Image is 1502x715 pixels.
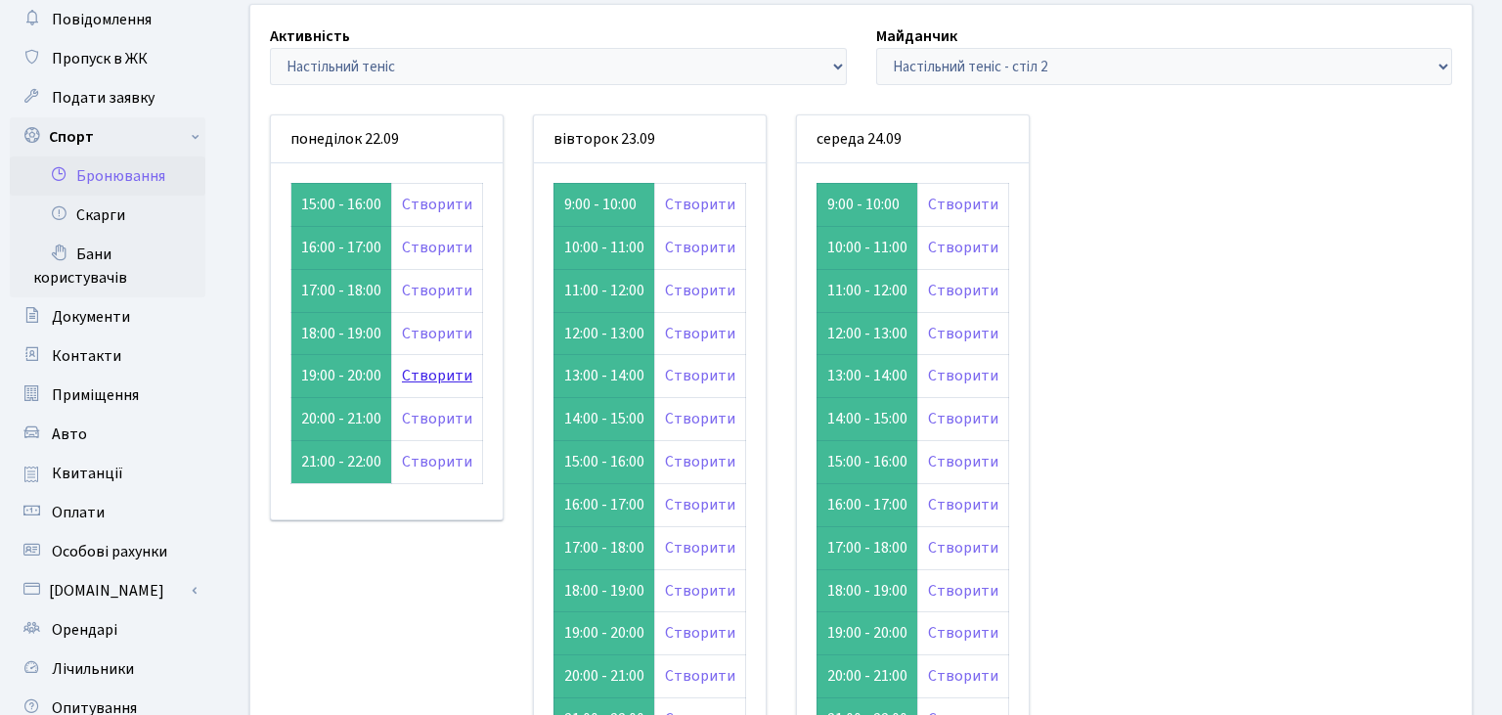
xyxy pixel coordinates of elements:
span: Повідомлення [52,9,152,30]
a: Авто [10,415,205,454]
a: Орендарі [10,610,205,649]
a: Створити [665,280,735,301]
a: Скарги [10,196,205,235]
a: [DOMAIN_NAME] [10,571,205,610]
div: вівторок 23.09 [534,115,766,163]
a: Створити [402,408,472,429]
td: 10:00 - 11:00 [553,226,654,269]
a: Створити [665,665,735,687]
a: Створити [928,365,998,386]
div: понеділок 22.09 [271,115,503,163]
td: 14:00 - 15:00 [817,398,917,441]
td: 19:00 - 20:00 [553,612,654,655]
td: 14:00 - 15:00 [553,398,654,441]
a: Створити [928,408,998,429]
a: Створити [402,194,472,215]
td: 15:00 - 16:00 [817,441,917,484]
label: Майданчик [876,24,957,48]
td: 16:00 - 17:00 [553,483,654,526]
div: середа 24.09 [797,115,1029,163]
a: Створити [665,323,735,344]
a: Документи [10,297,205,336]
td: 18:00 - 19:00 [553,569,654,612]
a: Оплати [10,493,205,532]
a: Створити [402,365,472,386]
a: Створити [665,494,735,515]
td: 9:00 - 10:00 [553,183,654,226]
span: Документи [52,306,130,328]
a: Створити [665,537,735,559]
a: Лічильники [10,649,205,689]
a: Створити [928,622,998,644]
a: Створити [665,237,735,258]
a: Створити [665,622,735,644]
td: 17:00 - 18:00 [291,269,392,312]
a: Створити [928,237,998,258]
a: Створити [665,408,735,429]
td: 17:00 - 18:00 [817,526,917,569]
td: 15:00 - 16:00 [291,183,392,226]
a: Створити [928,451,998,472]
a: Створити [928,580,998,602]
td: 10:00 - 11:00 [817,226,917,269]
td: 9:00 - 10:00 [817,183,917,226]
td: 16:00 - 17:00 [291,226,392,269]
span: Подати заявку [52,87,155,109]
span: Лічильники [52,658,134,680]
td: 17:00 - 18:00 [553,526,654,569]
a: Створити [665,194,735,215]
label: Активність [270,24,350,48]
td: 15:00 - 16:00 [553,441,654,484]
a: Бани користувачів [10,235,205,297]
td: 20:00 - 21:00 [817,655,917,698]
a: Створити [928,665,998,687]
span: Пропуск в ЖК [52,48,148,69]
a: Створити [402,451,472,472]
a: Створити [928,323,998,344]
td: 20:00 - 21:00 [553,655,654,698]
a: Створити [402,237,472,258]
a: Контакти [10,336,205,376]
td: 12:00 - 13:00 [817,312,917,355]
span: Орендарі [52,619,117,641]
a: Створити [665,580,735,602]
a: Створити [402,323,472,344]
span: Авто [52,424,87,445]
td: 16:00 - 17:00 [817,483,917,526]
a: Створити [928,194,998,215]
td: 11:00 - 12:00 [817,269,917,312]
a: Приміщення [10,376,205,415]
td: 13:00 - 14:00 [553,355,654,398]
td: 18:00 - 19:00 [291,312,392,355]
a: Подати заявку [10,78,205,117]
a: Квитанції [10,454,205,493]
td: 13:00 - 14:00 [817,355,917,398]
a: Особові рахунки [10,532,205,571]
td: 19:00 - 20:00 [817,612,917,655]
span: Приміщення [52,384,139,406]
a: Створити [402,280,472,301]
span: Квитанції [52,463,123,484]
td: 19:00 - 20:00 [291,355,392,398]
a: Створити [665,451,735,472]
a: Створити [928,494,998,515]
a: Створити [928,537,998,559]
a: Спорт [10,117,205,156]
span: Контакти [52,345,121,367]
a: Створити [665,365,735,386]
a: Бронювання [10,156,205,196]
td: 20:00 - 21:00 [291,398,392,441]
td: 11:00 - 12:00 [553,269,654,312]
a: Пропуск в ЖК [10,39,205,78]
span: Особові рахунки [52,541,167,562]
a: Створити [928,280,998,301]
td: 18:00 - 19:00 [817,569,917,612]
td: 12:00 - 13:00 [553,312,654,355]
span: Оплати [52,502,105,523]
td: 21:00 - 22:00 [291,441,392,484]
